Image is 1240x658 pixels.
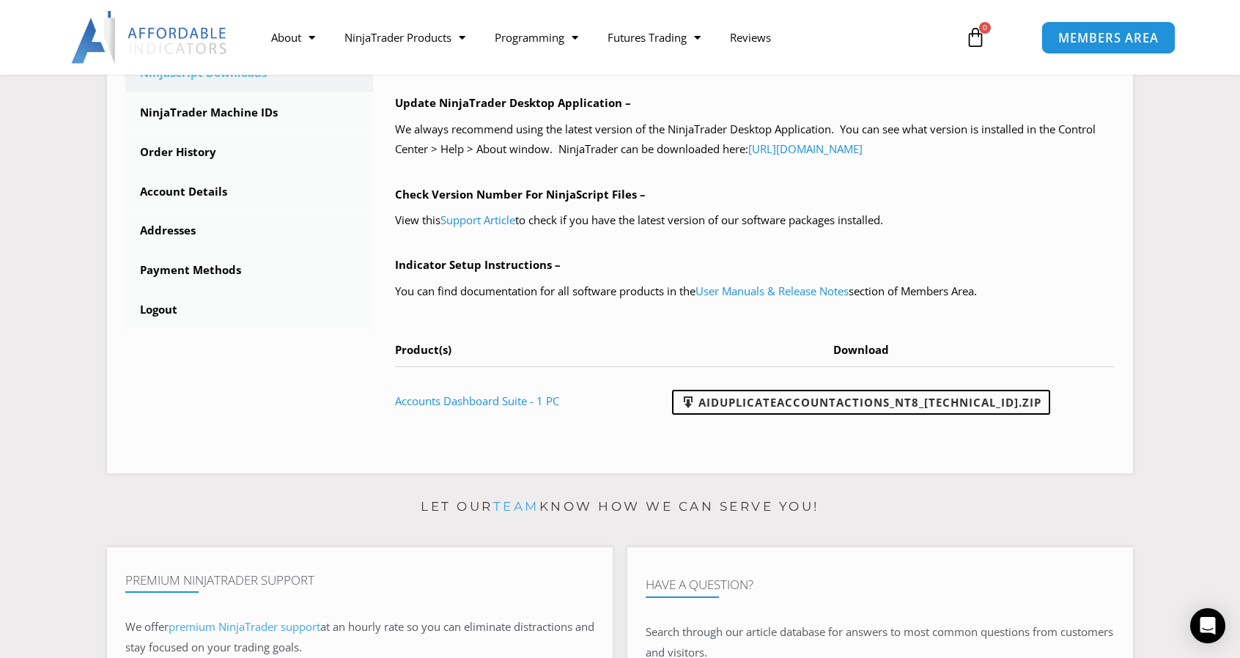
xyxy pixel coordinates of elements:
[979,22,991,34] span: 0
[672,390,1050,415] a: AIDuplicateAccountActions_NT8_[TECHNICAL_ID].zip
[695,284,849,298] a: User Manuals & Release Notes
[748,141,863,156] a: [URL][DOMAIN_NAME]
[395,119,1115,160] p: We always recommend using the latest version of the NinjaTrader Desktop Application. You can see ...
[395,257,561,272] b: Indicator Setup Instructions –
[125,619,594,654] span: at an hourly rate so you can eliminate distractions and stay focused on your trading goals.
[943,16,1008,59] a: 0
[646,577,1115,592] h4: Have A Question?
[1058,32,1158,44] span: MEMBERS AREA
[125,573,594,588] h4: Premium NinjaTrader Support
[257,21,948,54] nav: Menu
[1190,608,1225,643] div: Open Intercom Messenger
[169,619,320,634] a: premium NinjaTrader support
[125,212,373,250] a: Addresses
[833,342,889,357] span: Download
[125,94,373,132] a: NinjaTrader Machine IDs
[1041,21,1175,53] a: MEMBERS AREA
[395,342,451,357] span: Product(s)
[125,251,373,289] a: Payment Methods
[480,21,593,54] a: Programming
[71,11,229,64] img: LogoAI | Affordable Indicators – NinjaTrader
[107,495,1133,519] p: Let our know how we can serve you!
[125,291,373,329] a: Logout
[395,281,1115,302] p: You can find documentation for all software products in the section of Members Area.
[395,210,1115,231] p: View this to check if you have the latest version of our software packages installed.
[125,173,373,211] a: Account Details
[395,187,646,202] b: Check Version Number For NinjaScript Files –
[395,95,631,110] b: Update NinjaTrader Desktop Application –
[330,21,480,54] a: NinjaTrader Products
[440,212,515,227] a: Support Article
[125,133,373,171] a: Order History
[493,499,539,514] a: team
[593,21,715,54] a: Futures Trading
[395,393,559,408] a: Accounts Dashboard Suite - 1 PC
[257,21,330,54] a: About
[125,619,169,634] span: We offer
[715,21,786,54] a: Reviews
